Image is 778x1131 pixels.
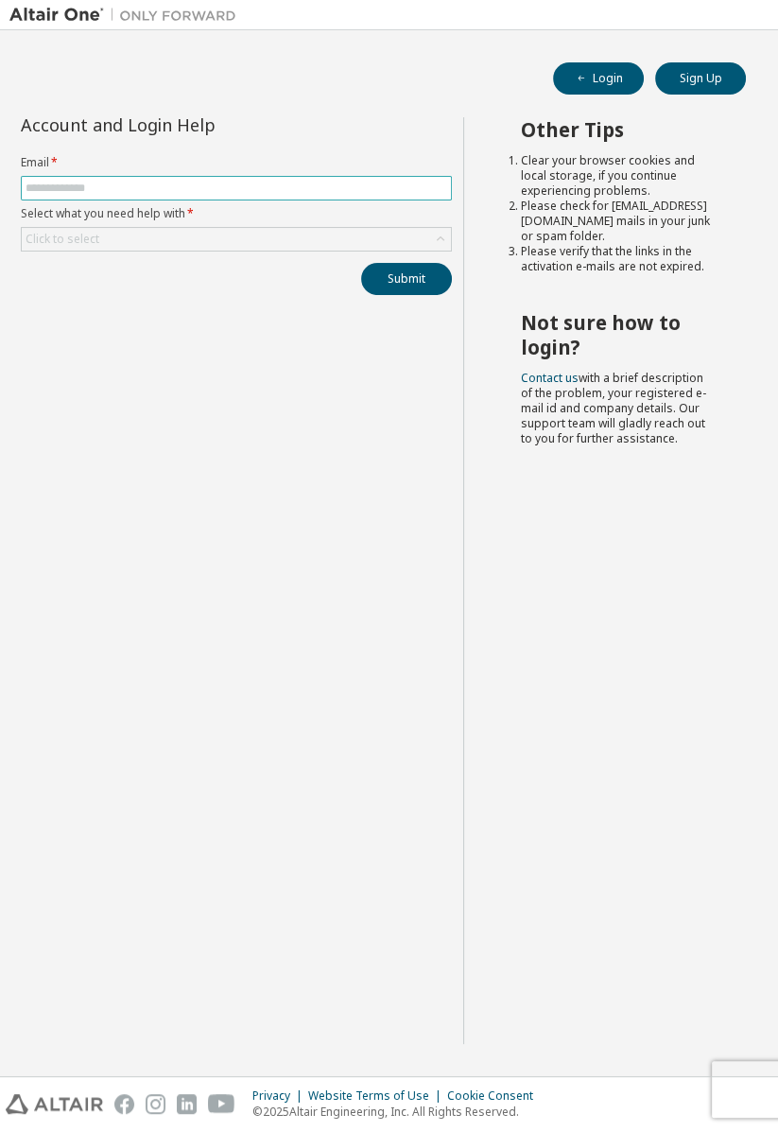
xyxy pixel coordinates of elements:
img: youtube.svg [208,1094,235,1114]
h2: Not sure how to login? [521,310,712,360]
div: Click to select [26,232,99,247]
li: Clear your browser cookies and local storage, if you continue experiencing problems. [521,153,712,199]
img: linkedin.svg [177,1094,197,1114]
img: Altair One [9,6,246,25]
p: © 2025 Altair Engineering, Inc. All Rights Reserved. [252,1104,545,1120]
li: Please check for [EMAIL_ADDRESS][DOMAIN_NAME] mails in your junk or spam folder. [521,199,712,244]
img: facebook.svg [114,1094,134,1114]
div: Cookie Consent [447,1088,545,1104]
img: instagram.svg [146,1094,165,1114]
div: Website Terms of Use [308,1088,447,1104]
img: altair_logo.svg [6,1094,103,1114]
h2: Other Tips [521,117,712,142]
a: Contact us [521,370,579,386]
div: Account and Login Help [21,117,366,132]
div: Click to select [22,228,451,251]
label: Select what you need help with [21,206,452,221]
div: Privacy [252,1088,308,1104]
span: with a brief description of the problem, your registered e-mail id and company details. Our suppo... [521,370,706,446]
label: Email [21,155,452,170]
button: Submit [361,263,452,295]
li: Please verify that the links in the activation e-mails are not expired. [521,244,712,274]
button: Login [553,62,644,95]
button: Sign Up [655,62,746,95]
